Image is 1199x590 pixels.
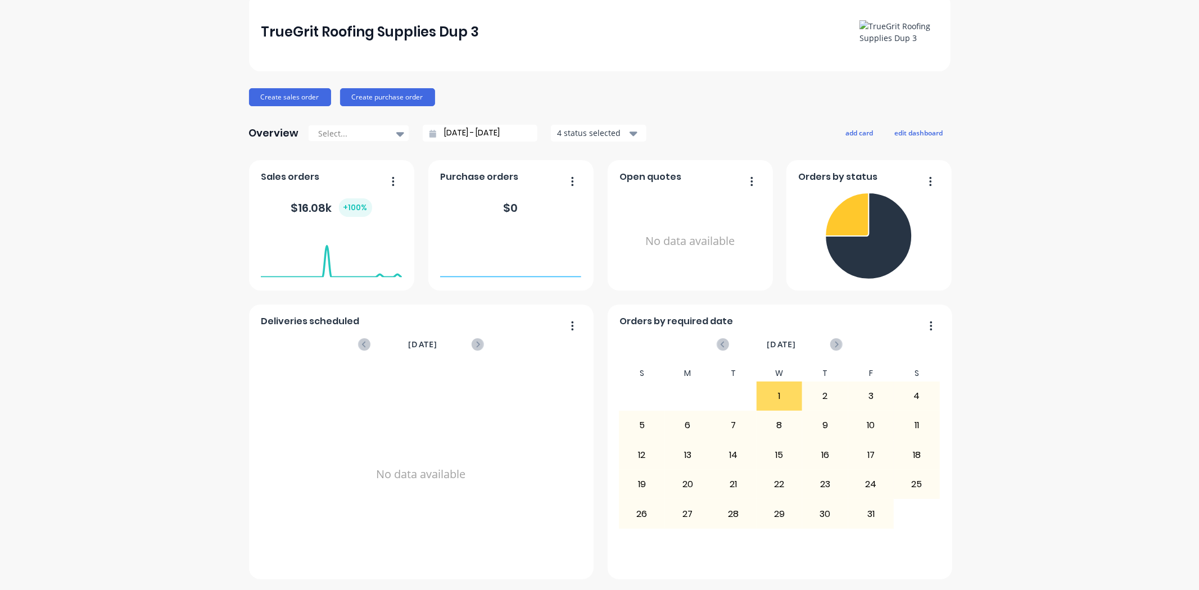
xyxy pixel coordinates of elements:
[666,411,711,439] div: 6
[894,382,939,410] div: 4
[849,411,894,439] div: 10
[894,365,940,382] div: S
[849,441,894,469] div: 17
[839,125,881,140] button: add card
[665,365,711,382] div: M
[802,365,848,382] div: T
[261,21,479,43] div: TrueGrit Roofing Supplies Dup 3
[557,127,628,139] div: 4 status selected
[711,470,756,498] div: 21
[619,470,664,498] div: 19
[711,411,756,439] div: 7
[849,500,894,528] div: 31
[711,441,756,469] div: 14
[803,382,848,410] div: 2
[803,500,848,528] div: 30
[440,170,518,184] span: Purchase orders
[408,338,437,351] span: [DATE]
[803,411,848,439] div: 9
[803,470,848,498] div: 23
[619,411,664,439] div: 5
[849,470,894,498] div: 24
[551,125,646,142] button: 4 status selected
[798,170,877,184] span: Orders by status
[261,365,581,583] div: No data available
[848,365,894,382] div: F
[261,170,319,184] span: Sales orders
[767,338,796,351] span: [DATE]
[504,199,518,216] div: $ 0
[711,365,757,382] div: T
[666,441,711,469] div: 13
[340,88,435,106] button: Create purchase order
[291,198,372,217] div: $ 16.08k
[249,122,299,144] div: Overview
[757,382,802,410] div: 1
[619,441,664,469] div: 12
[339,198,372,217] div: + 100 %
[757,470,802,498] div: 22
[619,188,761,294] div: No data available
[619,500,664,528] div: 26
[849,382,894,410] div: 3
[894,411,939,439] div: 11
[666,500,711,528] div: 27
[894,470,939,498] div: 25
[757,441,802,469] div: 15
[619,315,733,328] span: Orders by required date
[888,125,951,140] button: edit dashboard
[757,365,803,382] div: W
[803,441,848,469] div: 16
[894,441,939,469] div: 18
[619,365,665,382] div: S
[711,500,756,528] div: 28
[757,500,802,528] div: 29
[757,411,802,439] div: 8
[249,88,331,106] button: Create sales order
[666,470,711,498] div: 20
[859,20,938,44] img: TrueGrit Roofing Supplies Dup 3
[619,170,681,184] span: Open quotes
